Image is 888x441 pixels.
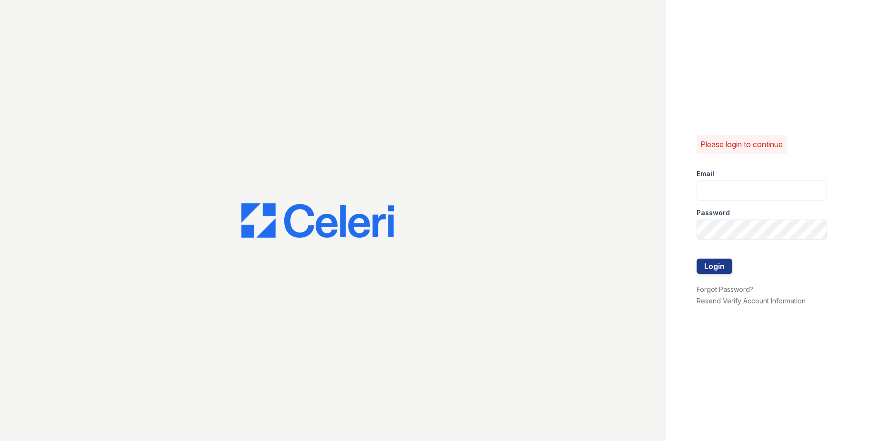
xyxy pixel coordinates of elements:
label: Password [697,208,730,218]
button: Login [697,259,732,274]
label: Email [697,169,714,179]
img: CE_Logo_Blue-a8612792a0a2168367f1c8372b55b34899dd931a85d93a1a3d3e32e68fde9ad4.png [241,203,394,238]
a: Resend Verify Account Information [697,297,806,305]
p: Please login to continue [700,139,783,150]
a: Forgot Password? [697,285,753,293]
